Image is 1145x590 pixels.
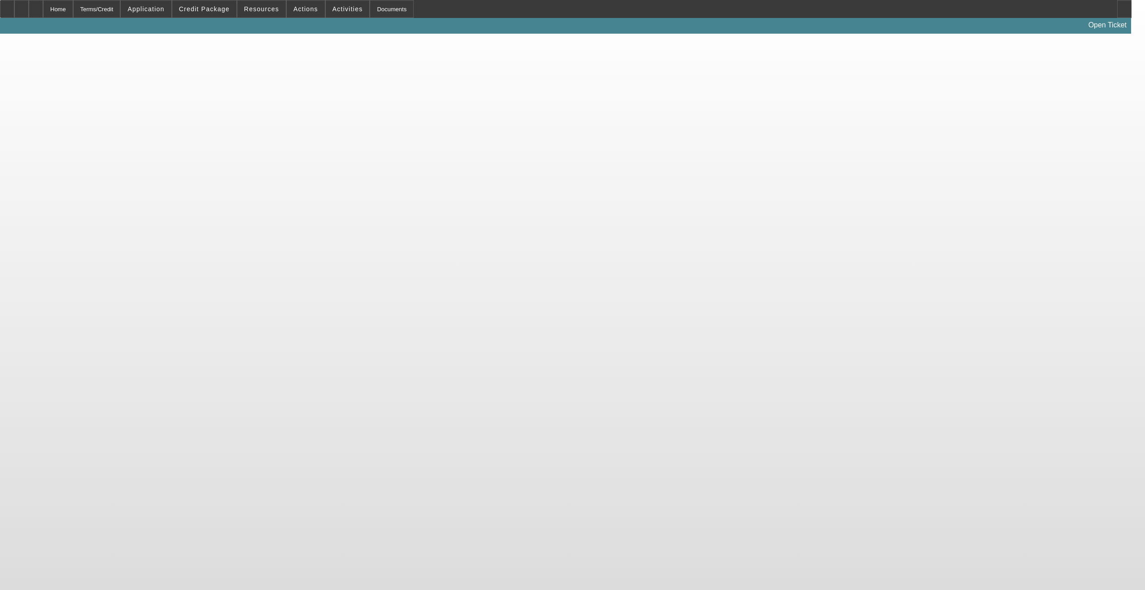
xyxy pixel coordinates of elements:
button: Actions [287,0,325,18]
span: Actions [293,5,318,13]
button: Resources [237,0,286,18]
a: Open Ticket [1085,18,1130,33]
span: Activities [332,5,363,13]
button: Application [121,0,171,18]
button: Credit Package [172,0,236,18]
span: Application [127,5,164,13]
span: Credit Package [179,5,230,13]
button: Activities [326,0,370,18]
span: Resources [244,5,279,13]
